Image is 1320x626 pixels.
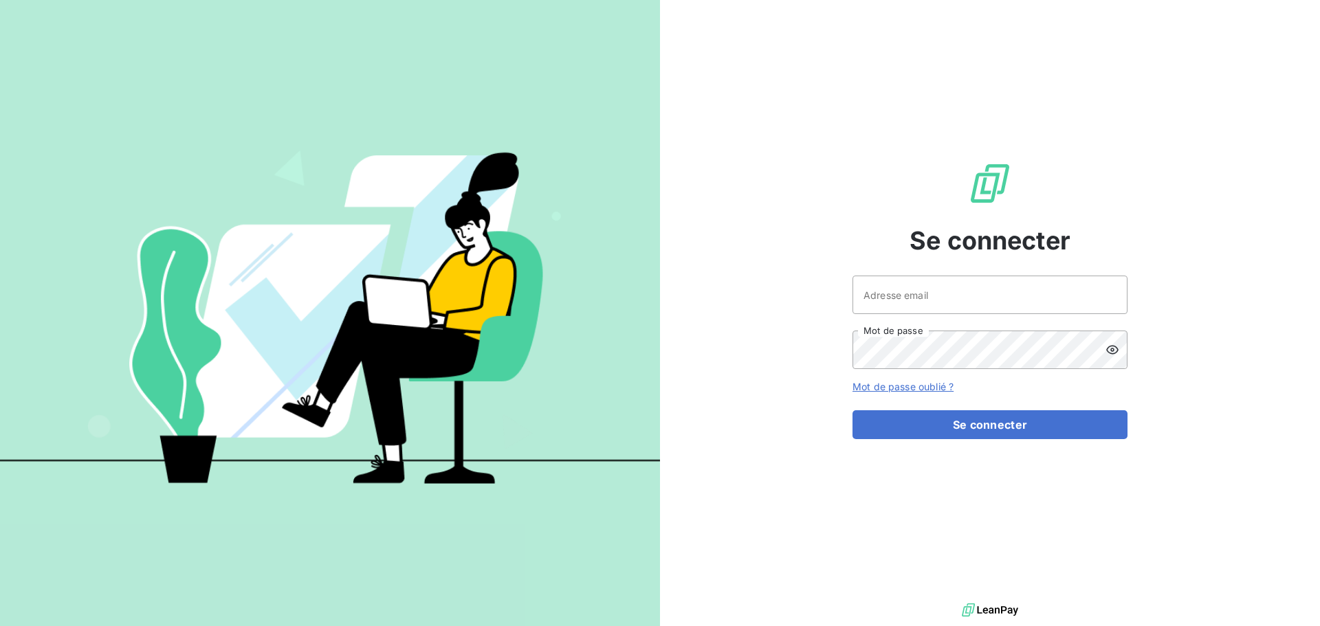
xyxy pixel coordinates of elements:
input: placeholder [852,276,1127,314]
img: Logo LeanPay [968,161,1012,205]
span: Se connecter [910,222,1070,259]
img: logo [962,600,1018,621]
a: Mot de passe oublié ? [852,381,954,392]
button: Se connecter [852,410,1127,439]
